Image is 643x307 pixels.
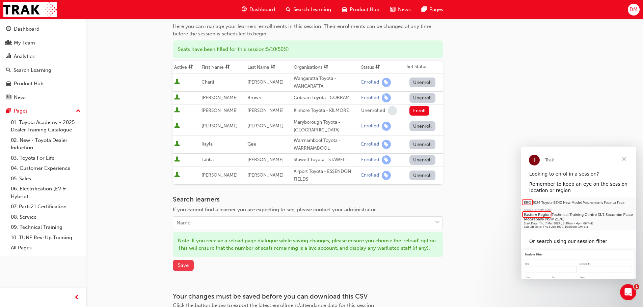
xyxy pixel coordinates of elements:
div: Enrolled [361,157,379,163]
div: Enrolled [361,123,379,129]
span: Product Hub [350,6,379,13]
div: Pages [14,107,28,115]
iframe: Intercom live chat [620,284,636,300]
th: Toggle SortBy [292,61,360,73]
span: guage-icon [242,5,247,14]
span: User is active [174,172,180,179]
span: people-icon [6,40,11,46]
span: [PERSON_NAME] [247,79,284,85]
span: learningRecordVerb_ENROLL-icon [382,122,391,131]
button: Unenroll [409,78,436,87]
span: learningRecordVerb_ENROLL-icon [382,140,391,149]
a: Analytics [3,50,83,63]
button: Pages [3,105,83,117]
div: Airport Toyota - ESSENDON FIELDS [294,168,358,183]
a: 10. TUNE Rev-Up Training [8,233,83,243]
div: Cobram Toyota - COBRAM [294,94,358,102]
a: 08. Service [8,212,83,222]
span: down-icon [435,218,440,227]
iframe: Intercom live chat message [521,147,636,279]
button: Unenroll [409,140,436,149]
span: news-icon [390,5,395,14]
span: [PERSON_NAME] [202,172,238,178]
span: 1 [634,284,639,289]
span: prev-icon [74,294,79,302]
span: learningRecordVerb_ENROLL-icon [382,171,391,180]
a: car-iconProduct Hub [337,3,385,17]
div: Warrnambool Toyota - WARRNAMBOOL [294,137,358,152]
span: Kayla [202,141,213,147]
div: Enrolled [361,172,379,179]
span: learningRecordVerb_ENROLL-icon [382,78,391,87]
span: Charli [202,79,214,85]
button: Save [173,260,194,271]
th: Toggle SortBy [173,61,200,73]
a: 03. Toyota For Life [8,153,83,163]
span: If you cannot find a learner you are expecting to see, please contact your administrator. [173,207,377,213]
a: 01. Toyota Academy - 2025 Dealer Training Catalogue [8,117,83,135]
span: User is active [174,94,180,101]
span: sorting-icon [375,64,380,70]
div: Analytics [14,53,35,60]
span: User is active [174,123,180,129]
span: pages-icon [422,5,427,14]
span: car-icon [6,81,11,87]
span: User is active [174,79,180,86]
a: pages-iconPages [416,3,449,17]
button: DM [628,4,640,16]
span: learningRecordVerb_NONE-icon [388,106,397,115]
button: Unenroll [409,155,436,165]
a: Search Learning [3,64,83,76]
span: search-icon [286,5,291,14]
span: User is active [174,107,180,114]
div: Enrolled [361,141,379,148]
span: sorting-icon [324,64,328,70]
a: 04. Customer Experience [8,163,83,174]
div: Seats have been filled for this session : 5 / 10 ( 50% ) [173,40,443,58]
span: Tahlia [202,157,214,162]
a: 06. Electrification (EV & Hybrid) [8,184,83,202]
div: Stawell Toyota - STAWELL [294,156,358,164]
span: pages-icon [6,108,11,114]
span: [PERSON_NAME] [202,108,238,113]
a: News [3,91,83,104]
a: guage-iconDashboard [236,3,280,17]
a: Trak [3,2,57,17]
a: 02. New - Toyota Dealer Induction [8,135,83,153]
span: [PERSON_NAME] [247,172,284,178]
div: Wangaratta Toyota - WANGARATTA [294,75,358,90]
button: Unenroll [409,93,436,103]
button: Unenroll [409,171,436,180]
button: DashboardMy TeamAnalyticsSearch LearningProduct HubNews [3,22,83,105]
h3: Your changes must be saved before you can download this CSV [173,293,443,300]
span: [PERSON_NAME] [202,123,238,129]
a: 05. Sales [8,174,83,184]
h3: Search learners [173,195,443,203]
div: Product Hub [14,80,44,88]
div: Enrolled [361,95,379,101]
div: Dashboard [14,25,39,33]
div: Note: If you receive a reload page dialogue while saving changes, please ensure you choose the 'r... [173,232,443,257]
a: My Team [3,37,83,49]
th: Toggle SortBy [246,61,292,73]
a: All Pages [8,243,83,253]
span: User is active [174,141,180,148]
span: Pages [429,6,443,13]
span: car-icon [342,5,347,14]
div: My Team [14,39,35,47]
span: learningRecordVerb_ENROLL-icon [382,93,391,102]
a: Dashboard [3,23,83,35]
span: DM [629,6,638,13]
th: Toggle SortBy [200,61,246,73]
a: search-iconSearch Learning [280,3,337,17]
div: Here you can manage your learners' enrollments in this session. Their enrollments can be changed ... [173,23,443,38]
span: chart-icon [6,54,11,60]
div: Kilmore Toyota - KILMORE [294,107,358,115]
button: Unenroll [409,121,436,131]
span: Save [178,262,189,268]
div: Name [177,219,190,227]
span: [PERSON_NAME] [202,95,238,100]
